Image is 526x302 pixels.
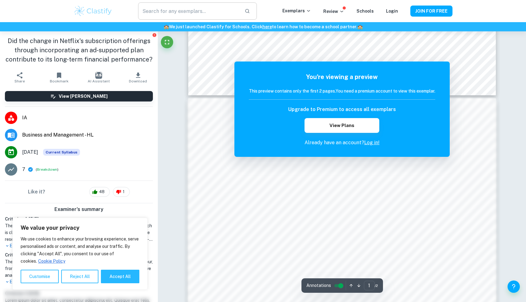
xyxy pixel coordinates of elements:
[5,91,153,101] button: View [PERSON_NAME]
[43,149,80,156] div: This exemplar is based on the current syllabus. Feel free to refer to it for inspiration/ideas wh...
[12,218,148,290] div: We value your privacy
[79,69,118,86] button: AI Assistant
[5,243,153,249] p: Expand
[36,167,58,173] span: ( )
[357,24,363,29] span: 🏫
[164,24,169,29] span: 🏫
[89,187,110,197] div: 48
[5,222,153,243] h1: The student has successfully identified the key concept of change, which is clearly articulated i...
[5,258,153,279] h1: The student included three to five supporting documents, specifically four, from credible sources...
[22,149,38,156] span: [DATE]
[2,206,155,213] h6: Examiner's summary
[138,2,240,20] input: Search for any exemplars...
[249,88,435,94] h6: This preview contains only the first 2 pages. You need a premium account to view this exemplar.
[88,79,110,83] span: AI Assistant
[21,235,139,265] p: We use cookies to enhance your browsing experience, serve personalised ads or content, and analys...
[323,8,344,15] p: Review
[61,270,98,283] button: Reject All
[306,282,331,289] span: Annotations
[119,189,128,195] span: 1
[14,79,25,83] span: Share
[39,69,79,86] button: Bookmark
[118,69,158,86] button: Download
[101,270,139,283] button: Accept All
[161,36,173,48] button: Fullscreen
[21,224,139,232] p: We value your privacy
[21,270,59,283] button: Customise
[96,189,108,195] span: 48
[22,166,25,173] p: 7
[37,167,57,172] button: Breakdown
[386,9,398,14] a: Login
[5,216,153,222] h6: Criterion A [ 5 / 5 ]:
[249,72,435,81] h5: You're viewing a preview
[50,79,69,83] span: Bookmark
[5,279,153,285] p: Expand
[59,93,108,100] h6: View [PERSON_NAME]
[288,106,396,113] h6: Upgrade to Premium to access all exemplars
[38,258,66,264] a: Cookie Policy
[43,149,80,156] span: Current Syllabus
[152,33,157,37] button: Report issue
[357,9,374,14] a: Schools
[262,24,272,29] a: here
[375,283,378,288] span: / 2
[282,7,311,14] p: Exemplars
[249,139,435,146] p: Already have an account?
[113,187,130,197] div: 1
[364,140,380,145] a: Log in!
[74,5,113,17] img: Clastify logo
[28,188,45,196] h6: Like it?
[22,114,153,121] span: IA
[1,23,525,30] h6: We just launched Clastify for Schools. Click to learn how to become a school partner.
[508,280,520,293] button: Help and Feedback
[129,79,147,83] span: Download
[410,6,452,17] button: JOIN FOR FREE
[22,131,153,139] span: Business and Management - HL
[305,118,379,133] button: View Plans
[95,72,102,79] img: AI Assistant
[5,252,153,258] h6: Criterion B [ 3 / 4 ]:
[5,36,153,64] h1: Did the change in Netflix's subscription offerings through incorporating an ad-supported plan con...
